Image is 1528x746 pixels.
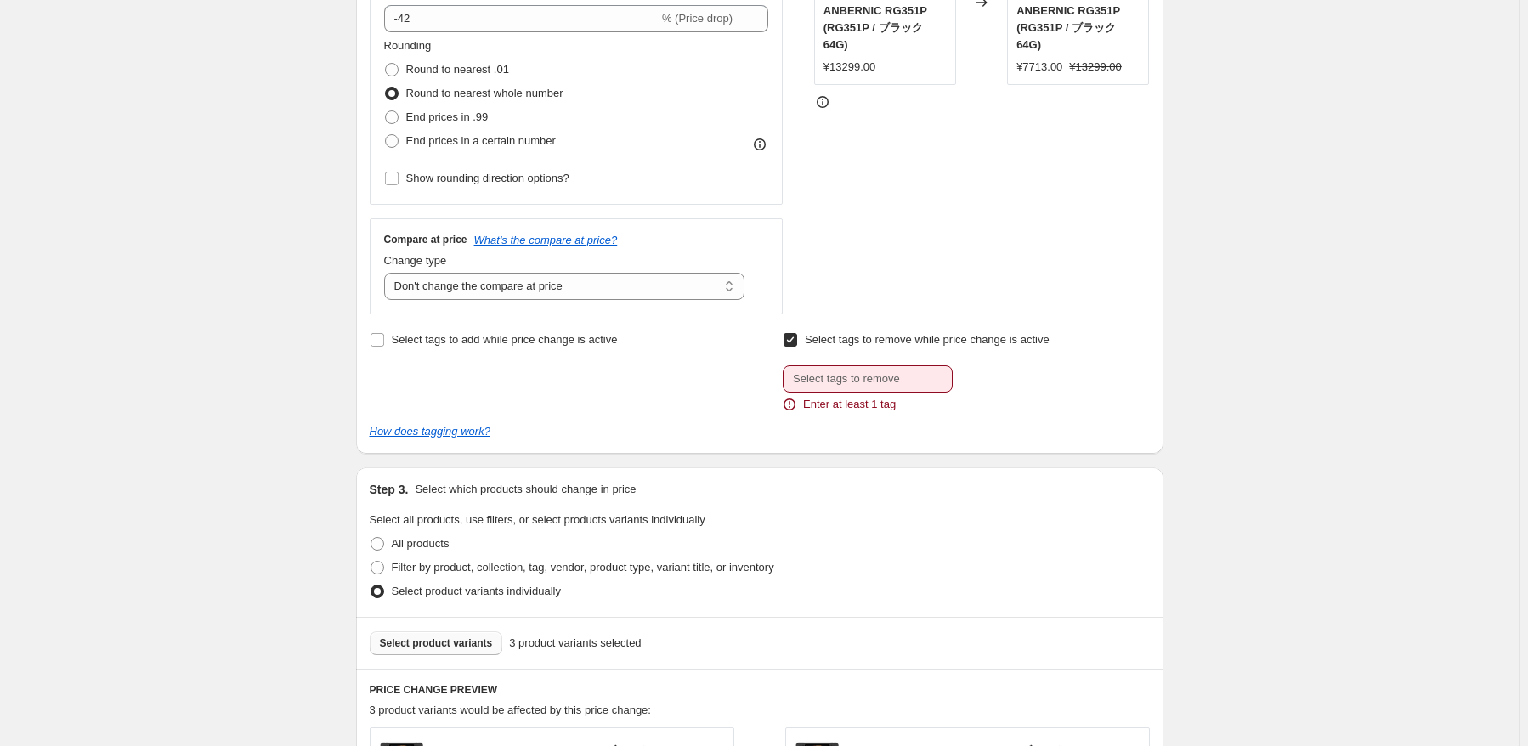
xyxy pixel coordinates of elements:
[370,481,409,498] h2: Step 3.
[1069,59,1121,76] strike: ¥13299.00
[803,396,896,413] span: Enter at least 1 tag
[823,59,875,76] div: ¥13299.00
[406,172,569,184] span: Show rounding direction options?
[370,704,651,716] span: 3 product variants would be affected by this price change:
[509,635,641,652] span: 3 product variants selected
[662,12,733,25] span: % (Price drop)
[783,365,953,393] input: Select tags to remove
[406,63,509,76] span: Round to nearest .01
[392,585,561,597] span: Select product variants individually
[406,110,489,123] span: End prices in .99
[370,425,490,438] a: How does tagging work?
[474,234,618,246] button: What's the compare at price?
[370,683,1150,697] h6: PRICE CHANGE PREVIEW
[1016,59,1062,76] div: ¥7713.00
[370,631,503,655] button: Select product variants
[384,5,659,32] input: -15
[1016,4,1120,51] span: ANBERNIC RG351P (RG351P / ブラック 64G)
[384,254,447,267] span: Change type
[380,636,493,650] span: Select product variants
[406,87,563,99] span: Round to nearest whole number
[823,4,927,51] span: ANBERNIC RG351P (RG351P / ブラック 64G)
[392,561,774,574] span: Filter by product, collection, tag, vendor, product type, variant title, or inventory
[392,333,618,346] span: Select tags to add while price change is active
[370,513,705,526] span: Select all products, use filters, or select products variants individually
[805,333,1050,346] span: Select tags to remove while price change is active
[384,233,467,246] h3: Compare at price
[384,39,432,52] span: Rounding
[415,481,636,498] p: Select which products should change in price
[392,537,450,550] span: All products
[406,134,556,147] span: End prices in a certain number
